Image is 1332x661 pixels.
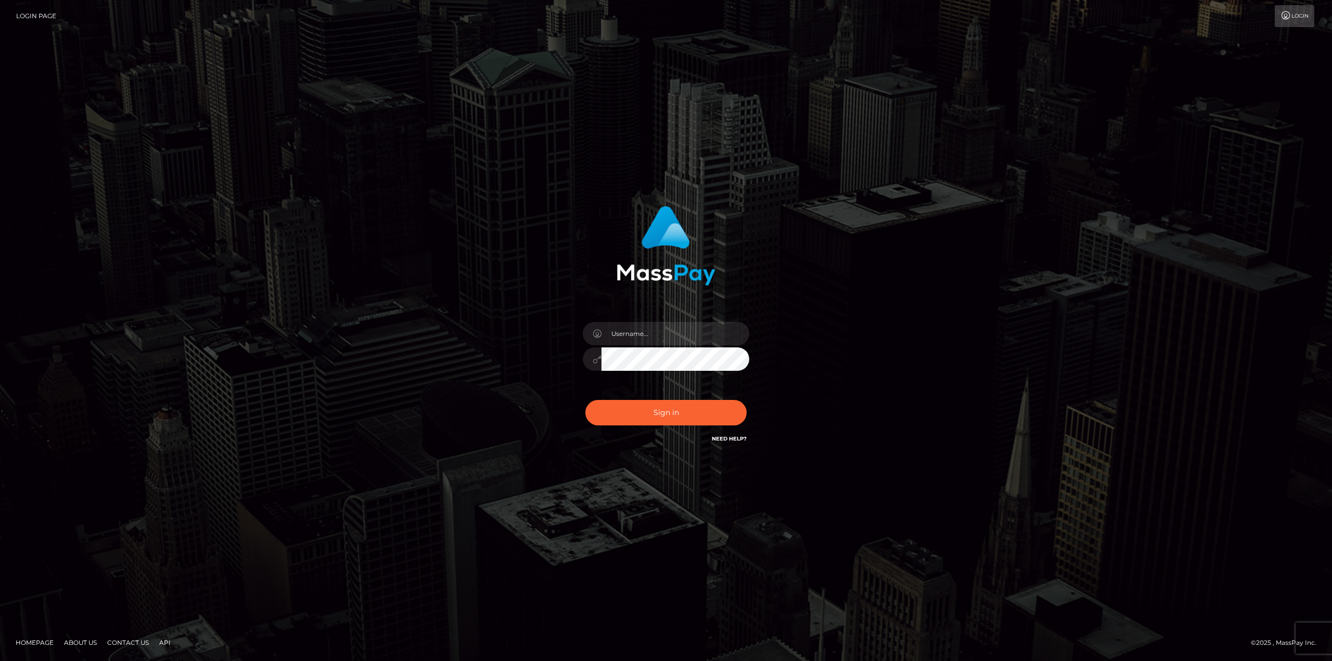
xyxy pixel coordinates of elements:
[585,400,747,425] button: Sign in
[11,634,58,651] a: Homepage
[155,634,175,651] a: API
[103,634,153,651] a: Contact Us
[1275,5,1314,27] a: Login
[16,5,56,27] a: Login Page
[601,322,749,345] input: Username...
[712,435,747,442] a: Need Help?
[617,206,715,286] img: MassPay Login
[1251,637,1324,649] div: © 2025 , MassPay Inc.
[60,634,101,651] a: About Us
